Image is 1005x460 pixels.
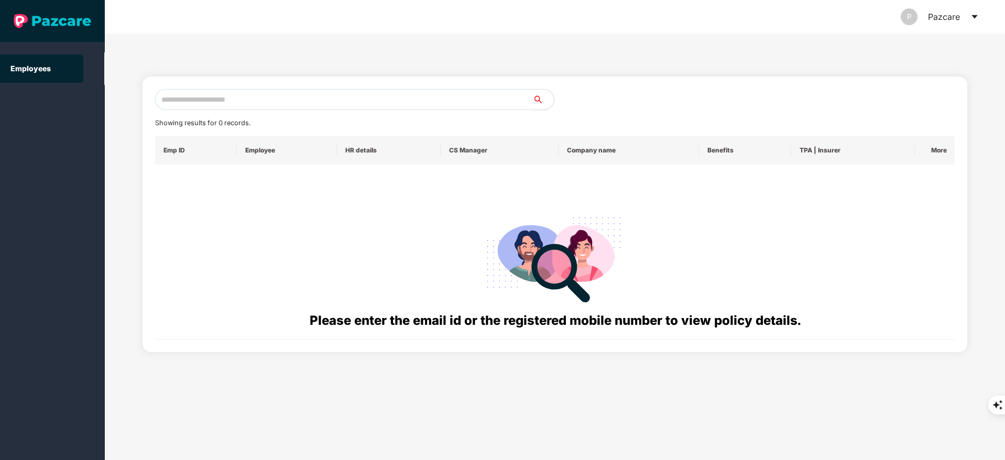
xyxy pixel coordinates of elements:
[441,136,559,165] th: CS Manager
[915,136,955,165] th: More
[479,204,630,311] img: svg+xml;base64,PHN2ZyB4bWxucz0iaHR0cDovL3d3dy53My5vcmcvMjAwMC9zdmciIHdpZHRoPSIyODgiIGhlaWdodD0iMj...
[337,136,440,165] th: HR details
[155,119,250,127] span: Showing results for 0 records.
[310,313,801,328] span: Please enter the email id or the registered mobile number to view policy details.
[791,136,915,165] th: TPA | Insurer
[155,136,237,165] th: Emp ID
[699,136,791,165] th: Benefits
[532,95,554,104] span: search
[237,136,337,165] th: Employee
[559,136,699,165] th: Company name
[532,89,554,110] button: search
[970,13,979,21] span: caret-down
[907,8,912,25] span: P
[10,64,51,73] a: Employees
